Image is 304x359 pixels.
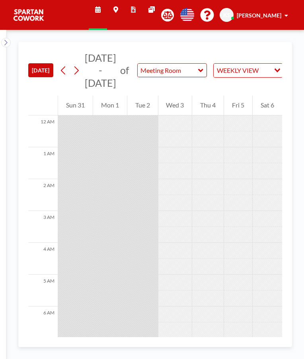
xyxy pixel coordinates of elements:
[93,96,127,115] div: Mon 1
[127,96,158,115] div: Tue 2
[214,64,283,77] div: Search for option
[28,306,58,338] div: 6 AM
[28,243,58,275] div: 4 AM
[253,96,282,115] div: Sat 6
[85,52,116,89] span: [DATE] - [DATE]
[28,63,53,77] button: [DATE]
[138,64,199,77] input: Meeting Room
[261,65,269,76] input: Search for option
[223,12,230,19] span: KS
[215,65,260,76] span: WEEKLY VIEW
[28,275,58,306] div: 5 AM
[28,179,58,211] div: 2 AM
[28,211,58,243] div: 3 AM
[192,96,224,115] div: Thu 4
[28,147,58,179] div: 1 AM
[237,12,281,19] span: [PERSON_NAME]
[158,96,192,115] div: Wed 3
[120,64,129,76] span: of
[28,115,58,147] div: 12 AM
[224,96,252,115] div: Fri 5
[58,96,93,115] div: Sun 31
[13,7,45,23] img: organization-logo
